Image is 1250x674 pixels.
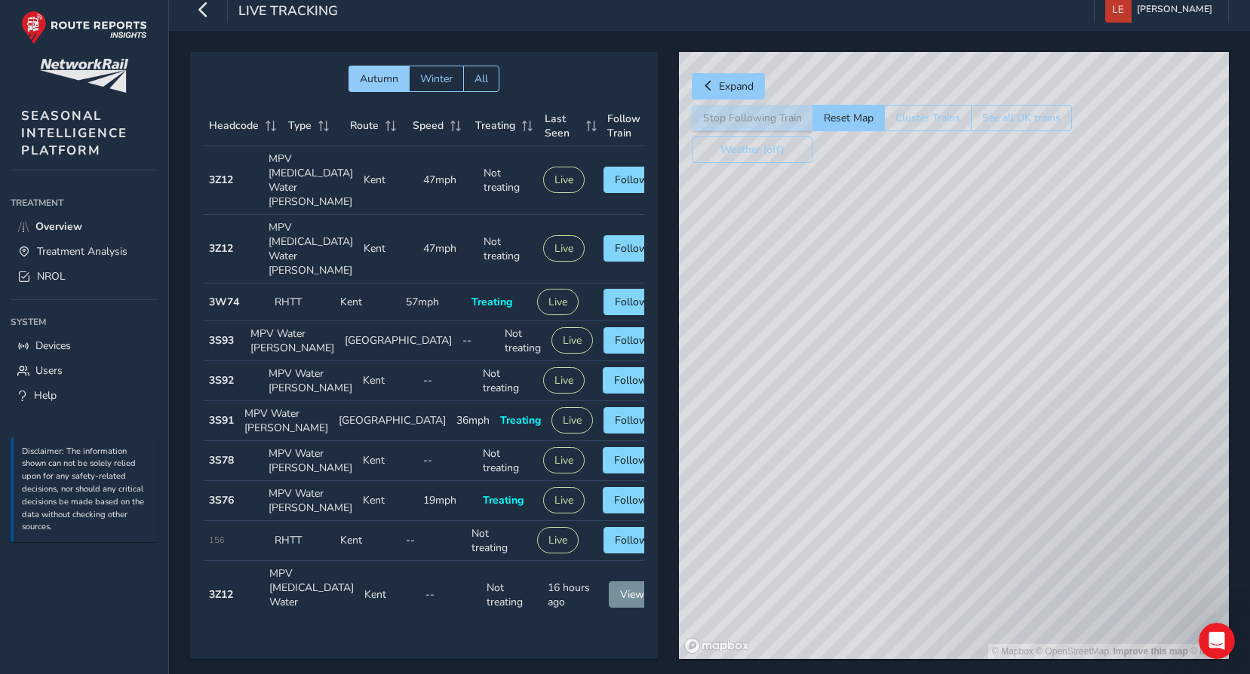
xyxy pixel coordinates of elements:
[245,321,339,361] td: MPV Water [PERSON_NAME]
[349,66,409,92] button: Autumn
[418,481,478,521] td: 19mph
[264,561,359,630] td: MPV [MEDICAL_DATA] Water [PERSON_NAME]
[360,72,398,86] span: Autumn
[543,367,585,394] button: Live
[604,167,659,193] button: Follow
[358,481,418,521] td: Kent
[478,441,538,481] td: Not treating
[418,146,478,215] td: 47mph
[263,481,358,521] td: MPV Water [PERSON_NAME]
[209,173,233,187] strong: 3Z12
[21,11,147,44] img: rr logo
[692,136,812,163] button: Weather (off)
[614,493,647,507] span: Follow
[614,373,647,388] span: Follow
[471,295,512,309] span: Treating
[409,66,463,92] button: Winter
[11,311,158,333] div: System
[420,561,481,630] td: --
[420,72,453,86] span: Winter
[11,264,158,289] a: NROL
[37,244,127,259] span: Treatment Analysis
[35,339,71,353] span: Devices
[457,321,499,361] td: --
[537,527,579,553] button: Live
[481,561,542,630] td: Not treating
[263,361,358,401] td: MPV Water [PERSON_NAME]
[35,219,82,234] span: Overview
[543,447,585,473] button: Live
[466,521,532,561] td: Not treating
[604,289,659,315] button: Follow
[11,383,158,408] a: Help
[615,333,648,348] span: Follow
[209,453,234,467] strong: 3S78
[604,235,659,262] button: Follow
[34,388,57,403] span: Help
[263,146,358,215] td: MPV [MEDICAL_DATA] Water [PERSON_NAME]
[209,413,234,427] strong: 3S91
[288,118,312,133] span: Type
[615,533,648,547] span: Follow
[358,361,418,401] td: Kent
[543,235,585,262] button: Live
[603,447,659,473] button: Follow
[478,361,538,401] td: Not treating
[483,493,524,507] span: Treating
[607,112,643,140] span: Follow Train
[719,79,754,93] span: Expand
[401,283,466,321] td: 57mph
[209,493,234,507] strong: 3S76
[543,167,585,193] button: Live
[239,401,333,441] td: MPV Water [PERSON_NAME]
[692,73,765,100] button: Expand
[542,561,604,630] td: 16 hours ago
[263,441,358,481] td: MPV Water [PERSON_NAME]
[335,283,401,321] td: Kent
[358,146,418,215] td: Kent
[609,581,656,608] button: View
[22,446,150,535] p: Disclaimer: The information shown can not be solely relied upon for any safety-related decisions,...
[1199,623,1235,659] iframe: Intercom live chat
[500,413,541,427] span: Treating
[418,441,478,481] td: --
[615,413,648,427] span: Follow
[11,191,158,214] div: Treatment
[238,2,338,23] span: Live Tracking
[475,118,515,133] span: Treating
[604,407,659,434] button: Follow
[463,66,499,92] button: All
[615,241,648,256] span: Follow
[551,407,593,434] button: Live
[475,72,488,86] span: All
[209,535,225,546] span: 156
[333,401,451,441] td: [GEOGRAPHIC_DATA]
[884,105,971,131] button: Cluster Trains
[971,105,1072,131] button: See all UK trains
[418,361,478,401] td: --
[350,118,379,133] span: Route
[269,521,335,561] td: RHTT
[478,215,538,283] td: Not treating
[620,587,644,602] span: View
[11,214,158,239] a: Overview
[269,283,335,321] td: RHTT
[359,561,420,630] td: Kent
[537,289,579,315] button: Live
[37,269,66,283] span: NROL
[35,363,63,378] span: Users
[339,321,457,361] td: [GEOGRAPHIC_DATA]
[40,59,128,93] img: customer logo
[615,173,648,187] span: Follow
[451,401,495,441] td: 36mph
[614,453,647,467] span: Follow
[603,487,659,513] button: Follow
[11,239,158,264] a: Treatment Analysis
[11,358,158,383] a: Users
[11,333,158,358] a: Devices
[263,215,358,283] td: MPV [MEDICAL_DATA] Water [PERSON_NAME]
[413,118,444,133] span: Speed
[604,527,659,553] button: Follow
[418,215,478,283] td: 47mph
[209,241,233,256] strong: 3Z12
